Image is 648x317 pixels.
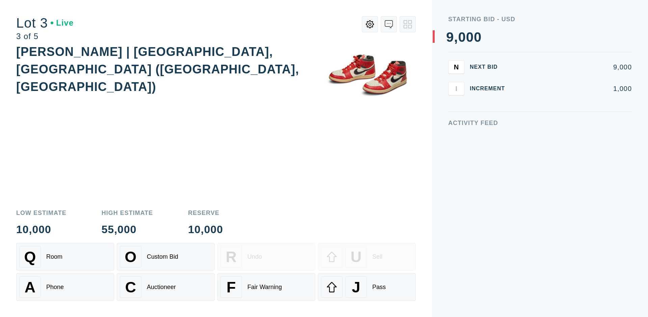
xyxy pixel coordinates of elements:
[454,30,458,165] div: ,
[455,85,457,92] span: I
[448,120,632,126] div: Activity Feed
[458,30,466,44] div: 0
[117,243,215,271] button: OCustom Bid
[226,279,236,296] span: F
[16,224,66,235] div: 10,000
[102,224,153,235] div: 55,000
[448,82,464,95] button: I
[125,248,137,265] span: O
[188,224,223,235] div: 10,000
[516,64,632,70] div: 9,000
[16,16,74,30] div: Lot 3
[217,273,315,301] button: FFair Warning
[446,30,454,44] div: 9
[474,30,482,44] div: 0
[16,243,114,271] button: QRoom
[226,248,237,265] span: R
[372,284,386,291] div: Pass
[25,279,35,296] span: A
[125,279,136,296] span: C
[24,248,36,265] span: Q
[46,284,64,291] div: Phone
[448,60,464,74] button: N
[372,253,382,260] div: Sell
[247,253,262,260] div: Undo
[352,279,360,296] span: J
[147,253,178,260] div: Custom Bid
[454,63,459,71] span: N
[470,64,510,70] div: Next Bid
[217,243,315,271] button: RUndo
[102,210,153,216] div: High Estimate
[16,45,299,94] div: [PERSON_NAME] | [GEOGRAPHIC_DATA], [GEOGRAPHIC_DATA] ([GEOGRAPHIC_DATA], [GEOGRAPHIC_DATA])
[318,273,416,301] button: JPass
[247,284,282,291] div: Fair Warning
[470,86,510,91] div: Increment
[448,16,632,22] div: Starting Bid - USD
[117,273,215,301] button: CAuctioneer
[147,284,176,291] div: Auctioneer
[51,19,74,27] div: Live
[16,273,114,301] button: APhone
[16,210,66,216] div: Low Estimate
[351,248,361,265] span: U
[46,253,62,260] div: Room
[188,210,223,216] div: Reserve
[318,243,416,271] button: USell
[16,32,74,40] div: 3 of 5
[516,85,632,92] div: 1,000
[466,30,474,44] div: 0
